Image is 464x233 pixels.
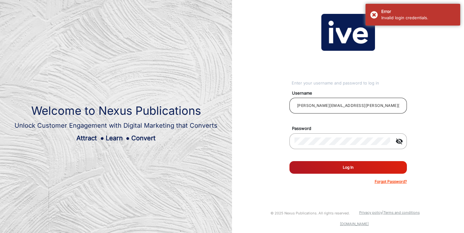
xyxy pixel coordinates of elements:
[271,211,350,215] small: © 2025 Nexus Publications. All rights reserved.
[15,104,217,118] h1: Welcome to Nexus Publications
[126,134,130,142] span: ●
[100,134,104,142] span: ●
[381,15,455,21] div: Invalid login credentials.
[292,80,407,86] div: Enter your username and password to log in
[359,210,382,215] a: Privacy policy
[381,9,455,15] div: Error
[287,90,414,96] mat-label: Username
[321,14,375,51] img: vmg-logo
[287,125,414,132] mat-label: Password
[15,121,217,130] div: Unlock Customer Engagement with Digital Marketing that Converts
[382,210,384,215] a: |
[340,222,369,226] a: [DOMAIN_NAME]
[289,161,407,174] button: Log In
[15,133,217,143] div: Attract Learn Convert
[294,102,402,109] input: Your username
[375,179,407,184] p: Forgot Password?
[392,137,407,145] mat-icon: visibility_off
[384,210,420,215] a: Terms and conditions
